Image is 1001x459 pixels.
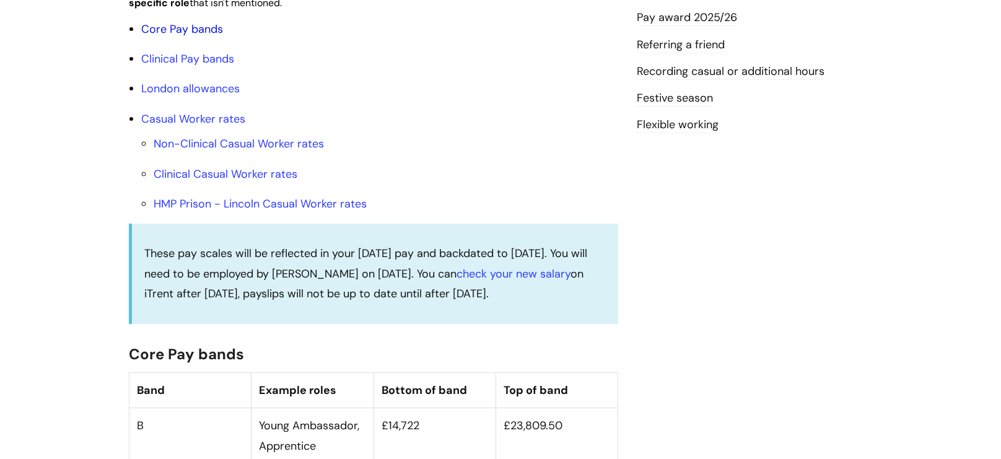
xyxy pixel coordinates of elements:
th: Band [129,372,251,408]
th: Bottom of band [374,372,496,408]
th: Top of band [496,372,618,408]
th: Example roles [251,372,374,408]
a: Festive season [637,90,713,107]
a: Core Pay bands [141,22,223,37]
p: These pay scales will be reflected in your [DATE] pay and backdated to [DATE]. You will need to b... [144,243,606,304]
span: Core Pay bands [129,344,244,364]
a: London allowances [141,81,240,96]
a: Flexible working [637,117,719,133]
a: check your new salary [457,266,570,281]
a: HMP Prison - Lincoln Casual Worker rates [154,196,367,211]
a: Clinical Casual Worker rates [154,167,297,181]
a: Referring a friend [637,37,725,53]
a: Casual Worker rates [141,111,245,126]
a: Recording casual or additional hours [637,64,824,80]
a: Non-Clinical Casual Worker rates [154,136,324,151]
a: Clinical Pay bands [141,51,234,66]
a: Pay award 2025/26 [637,10,737,26]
